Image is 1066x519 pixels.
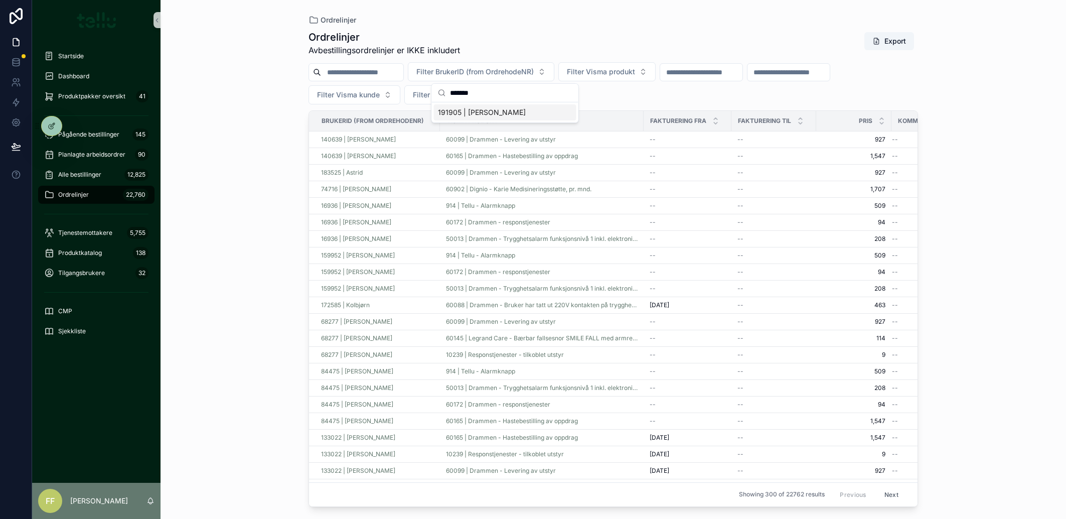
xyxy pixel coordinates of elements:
span: Dashboard [58,72,89,80]
div: 41 [136,90,148,102]
a: -- [892,351,956,359]
a: 208 [822,384,885,392]
a: 60088 | Drammen - Bruker har tatt ut 220V kontakten på trygghetsalarmen [446,301,638,309]
span: 463 [822,301,885,309]
a: -- [892,384,956,392]
a: 172585 | Kolbjørn [321,301,370,309]
a: 914 | Tellu - Alarmknapp [446,367,515,375]
a: 60172 | Drammen - responstjenester [446,268,550,276]
span: 68277 | [PERSON_NAME] [321,318,392,326]
a: 159952 | [PERSON_NAME] [321,251,434,259]
span: -- [737,367,743,375]
a: 208 [822,235,885,243]
a: 60902 | Dignio - Karie Medisineringsstøtte, pr. mnd. [446,185,638,193]
span: 191905 | [PERSON_NAME] [438,107,526,117]
a: 84475 | [PERSON_NAME] [321,384,434,392]
a: 1,547 [822,152,885,160]
a: 50013 | Drammen - Trygghetsalarm funksjonsnivå 1 inkl. elektronisk nøkkelboks - Hjemmeboende [446,384,638,392]
span: -- [892,202,898,210]
span: Alle bestillinger [58,171,101,179]
span: 914 | Tellu - Alarmknapp [446,202,515,210]
span: -- [892,285,898,293]
a: -- [737,367,810,375]
span: 84475 | [PERSON_NAME] [321,367,393,375]
a: 60172 | Drammen - responstjenester [446,268,638,276]
div: 138 [133,247,148,259]
span: 94 [822,268,885,276]
span: -- [650,169,656,177]
span: Pågående bestillinger [58,131,119,139]
a: -- [892,401,956,409]
a: -- [650,235,725,243]
a: 140639 | [PERSON_NAME] [321,152,396,160]
span: 60165 | Drammen - Hastebestilling av oppdrag [446,417,578,425]
a: 1,547 [822,417,885,425]
a: -- [650,251,725,259]
span: -- [737,136,743,144]
a: 50013 | Drammen - Trygghetsalarm funksjonsnivå 1 inkl. elektronisk nøkkelboks - Hjemmeboende [446,285,638,293]
a: 927 [822,318,885,326]
a: -- [650,417,725,425]
a: 208 [822,285,885,293]
a: 68277 | [PERSON_NAME] [321,334,392,342]
div: 90 [135,149,148,161]
a: 60099 | Drammen - Levering av utstyr [446,318,556,326]
a: Produktkatalog138 [38,244,155,262]
span: 16936 | [PERSON_NAME] [321,202,391,210]
a: CMP [38,302,155,320]
span: -- [737,384,743,392]
a: -- [650,185,725,193]
a: Startside [38,47,155,65]
span: Filter BrukerID (from OrdrehodeNR) [416,67,534,77]
a: 114 [822,334,885,342]
a: 68277 | [PERSON_NAME] [321,334,434,342]
div: Suggestions [432,102,578,122]
a: 9 [822,351,885,359]
button: Select Button [408,62,554,81]
a: 60099 | Drammen - Levering av utstyr [446,136,638,144]
span: -- [650,384,656,392]
a: 60099 | Drammen - Levering av utstyr [446,169,556,177]
a: 60099 | Drammen - Levering av utstyr [446,169,638,177]
a: Dashboard [38,67,155,85]
a: 60172 | Drammen - responstjenester [446,218,550,226]
div: 145 [132,128,148,141]
span: Ordrelinjer [58,191,89,199]
a: -- [650,152,725,160]
a: 74716 | [PERSON_NAME] [321,185,391,193]
span: 927 [822,169,885,177]
a: -- [650,136,725,144]
span: -- [892,152,898,160]
a: 509 [822,367,885,375]
span: -- [737,169,743,177]
span: 60172 | Drammen - responstjenester [446,401,550,409]
a: 16936 | [PERSON_NAME] [321,235,391,243]
a: -- [737,417,810,425]
a: -- [737,384,810,392]
span: 1,707 [822,185,885,193]
span: -- [737,251,743,259]
span: 159952 | [PERSON_NAME] [321,251,395,259]
a: 50013 | Drammen - Trygghetsalarm funksjonsnivå 1 inkl. elektronisk nøkkelboks - Hjemmeboende [446,235,638,243]
span: -- [892,251,898,259]
a: 927 [822,136,885,144]
a: -- [892,136,956,144]
a: 60145 | Legrand Care - Bærbar fallsesnor SMILE FALL med armreim, pr. mnd [446,334,638,342]
a: 16936 | [PERSON_NAME] [321,218,391,226]
a: -- [737,351,810,359]
span: -- [737,301,743,309]
a: -- [892,152,956,160]
span: -- [737,285,743,293]
a: 94 [822,401,885,409]
a: -- [737,202,810,210]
